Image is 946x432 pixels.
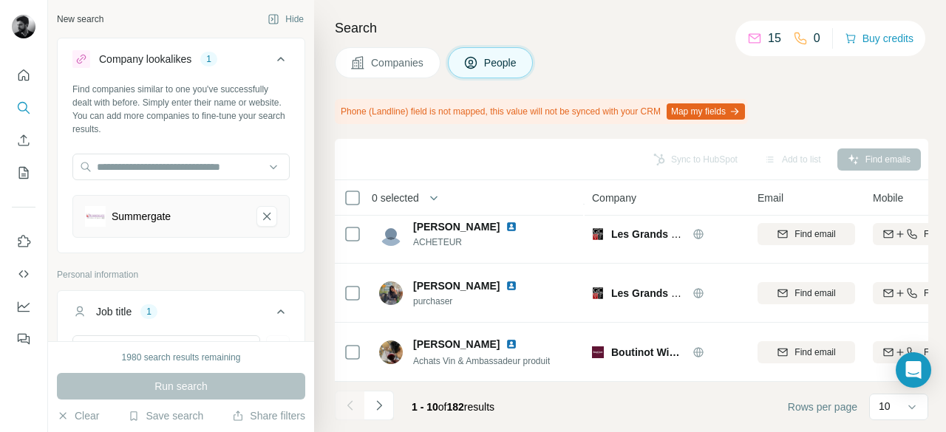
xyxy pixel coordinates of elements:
[335,18,928,38] h4: Search
[57,408,99,423] button: Clear
[72,83,290,136] div: Find companies similar to one you've successfully dealt with before. Simply enter their name or w...
[506,221,517,233] img: LinkedIn logo
[128,408,203,423] button: Save search
[667,103,745,120] button: Map my fields
[879,399,891,414] p: 10
[85,206,106,227] img: Summergate-logo
[412,401,494,413] span: results
[611,228,751,240] span: Les Grands Chais de France
[335,99,748,124] div: Phone (Landline) field is not mapped, this value will not be synced with your CRM
[379,222,403,246] img: Avatar
[611,345,685,360] span: Boutinot Wines
[592,228,604,240] img: Logo of Les Grands Chais de France
[58,41,304,83] button: Company lookalikes1
[413,236,535,249] span: ACHETEUR
[122,351,241,364] div: 1980 search results remaining
[379,340,403,364] img: Avatar
[57,268,305,281] p: Personal information
[257,8,314,30] button: Hide
[788,400,857,414] span: Rows per page
[896,352,931,388] div: Open Intercom Messenger
[611,287,751,299] span: Les Grands Chais de France
[758,341,855,363] button: Find email
[256,206,277,227] button: Summergate-remove-button
[57,13,103,26] div: New search
[140,305,157,318] div: 1
[506,338,517,350] img: LinkedIn logo
[413,219,500,234] span: [PERSON_NAME]
[413,337,500,352] span: [PERSON_NAME]
[873,191,903,205] span: Mobile
[413,295,535,308] span: purchaser
[447,401,464,413] span: 182
[845,28,913,49] button: Buy credits
[758,282,855,304] button: Find email
[758,191,783,205] span: Email
[794,287,835,300] span: Find email
[484,55,518,70] span: People
[413,278,500,293] span: [PERSON_NAME]
[12,15,35,38] img: Avatar
[364,391,394,420] button: Navigate to next page
[592,287,604,299] img: Logo of Les Grands Chais de France
[112,209,171,224] div: Summergate
[12,261,35,287] button: Use Surfe API
[768,30,781,47] p: 15
[12,293,35,320] button: Dashboard
[814,30,820,47] p: 0
[438,401,447,413] span: of
[592,191,636,205] span: Company
[58,294,304,335] button: Job title1
[96,304,132,319] div: Job title
[592,346,604,358] img: Logo of Boutinot Wines
[794,227,835,241] span: Find email
[372,191,419,205] span: 0 selected
[758,223,855,245] button: Find email
[794,346,835,359] span: Find email
[413,356,550,366] span: Achats Vin & Ambassadeur produit
[506,280,517,292] img: LinkedIn logo
[99,52,191,66] div: Company lookalikes
[12,160,35,186] button: My lists
[12,326,35,352] button: Feedback
[371,55,425,70] span: Companies
[412,401,438,413] span: 1 - 10
[200,52,217,66] div: 1
[12,62,35,89] button: Quick start
[232,408,305,423] button: Share filters
[379,281,403,305] img: Avatar
[12,95,35,121] button: Search
[12,127,35,154] button: Enrich CSV
[12,228,35,255] button: Use Surfe on LinkedIn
